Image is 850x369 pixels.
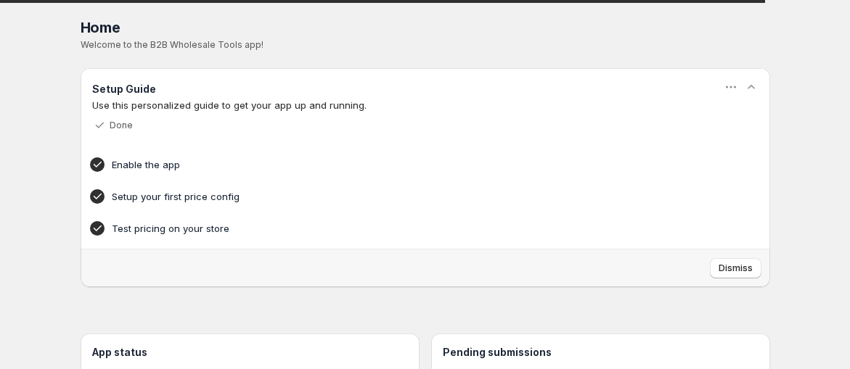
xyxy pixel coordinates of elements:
[92,345,408,360] h3: App status
[110,120,133,131] p: Done
[443,345,759,360] h3: Pending submissions
[81,19,120,36] span: Home
[92,82,156,96] h3: Setup Guide
[112,221,694,236] h4: Test pricing on your store
[710,258,761,278] button: Dismiss
[112,189,694,204] h4: Setup your first price config
[92,98,759,112] p: Use this personalized guide to get your app up and running.
[112,157,694,172] h4: Enable the app
[81,39,770,51] p: Welcome to the B2B Wholesale Tools app!
[719,262,753,274] span: Dismiss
